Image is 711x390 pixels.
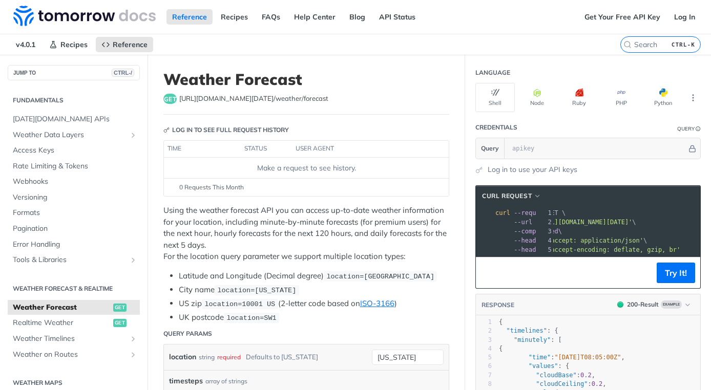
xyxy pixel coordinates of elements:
[8,112,140,127] a: [DATE][DOMAIN_NAME] APIs
[506,327,547,334] span: "timelines"
[623,40,632,49] svg: Search
[179,284,449,296] li: City name
[499,336,562,343] span: : [
[661,300,682,309] span: Example
[129,131,137,139] button: Show subpages for Weather Data Layers
[8,143,140,158] a: Access Keys
[8,159,140,174] a: Rate Limiting & Tokens
[8,96,140,105] h2: Fundamentals
[495,209,510,216] span: curl
[8,190,140,205] a: Versioning
[8,331,140,346] a: Weather TimelinesShow subpages for Weather Timelines
[60,40,88,49] span: Recipes
[536,245,553,254] div: 5
[129,256,137,264] button: Show subpages for Tools & Libraries
[10,37,41,52] span: v4.0.1
[514,336,551,343] span: "minutely"
[627,300,659,309] div: 200 - Result
[8,127,140,143] a: Weather Data LayersShow subpages for Weather Data Layers
[536,218,553,227] div: 2
[476,138,505,159] button: Query
[163,125,289,135] div: Log in to see full request history
[96,37,153,52] a: Reference
[13,192,137,203] span: Versioning
[536,236,553,245] div: 4
[476,353,492,362] div: 5
[226,314,276,322] span: location=SW1
[373,9,421,25] a: API Status
[592,380,603,387] span: 0.2
[536,219,632,226] span: '[URL][DOMAIN_NAME][DATE]'
[13,224,137,234] span: Pagination
[547,237,643,244] span: 'accept: application/json'
[113,40,148,49] span: Reference
[488,164,577,175] a: Log in to use your API keys
[8,378,140,387] h2: Weather Maps
[8,65,140,80] button: JUMP TOCTRL-/
[476,380,492,388] div: 8
[241,141,292,157] th: status
[478,191,545,201] button: cURL Request
[579,9,666,25] a: Get Your Free API Key
[495,209,566,216] span: GET \
[129,351,137,359] button: Show subpages for Weather on Routes
[360,298,394,308] a: ISO-3166
[179,270,449,282] li: Latitude and Longitude (Decimal degree)
[669,39,698,50] kbd: CTRL-K
[475,123,517,132] div: Credentials
[164,141,241,157] th: time
[617,301,623,308] span: 200
[44,37,93,52] a: Recipes
[601,83,641,112] button: PHP
[481,144,499,153] span: Query
[13,208,137,218] span: Formats
[246,350,318,364] div: Defaults to [US_STATE]
[499,372,595,379] span: : ,
[13,318,111,328] span: Realtime Weather
[179,298,449,310] li: US zip (2-letter code based on )
[536,372,576,379] span: "cloudBase"
[166,9,213,25] a: Reference
[292,141,428,157] th: user agent
[499,318,503,326] span: {
[13,145,137,156] span: Access Keys
[514,228,558,235] span: --compressed
[8,252,140,268] a: Tools & LibrariesShow subpages for Tools & Libraries
[475,68,510,77] div: Language
[476,371,492,380] div: 7
[8,174,140,189] a: Webhooks
[499,354,625,361] span: : ,
[517,83,557,112] button: Node
[529,362,558,370] span: "values"
[288,9,341,25] a: Help Center
[8,300,140,315] a: Weather Forecastget
[163,94,177,104] span: get
[612,299,695,310] button: 200200-ResultExample
[13,255,127,265] span: Tools & Libraries
[657,263,695,283] button: Try It!
[696,126,701,132] i: Information
[536,380,588,387] span: "cloudCeiling"
[13,240,137,250] span: Error Handling
[13,350,127,360] span: Weather on Routes
[554,354,621,361] span: "[DATE]T08:05:00Z"
[163,70,449,89] h1: Weather Forecast
[481,300,515,310] button: RESPONSE
[13,161,137,171] span: Rate Limiting & Tokens
[536,208,553,218] div: 1
[8,315,140,331] a: Realtime Weatherget
[495,237,647,244] span: \
[215,9,254,25] a: Recipes
[163,205,449,263] p: Using the weather forecast API you can access up-to-date weather information for your location, i...
[495,228,562,235] span: \
[8,347,140,362] a: Weather on RoutesShow subpages for Weather on Routes
[688,93,698,102] svg: More ellipsis
[514,246,543,253] span: --header
[499,362,569,370] span: : {
[476,336,492,344] div: 3
[514,237,543,244] span: --header
[677,125,701,133] div: QueryInformation
[476,344,492,353] div: 4
[205,377,247,386] div: array of strings
[113,304,127,312] span: get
